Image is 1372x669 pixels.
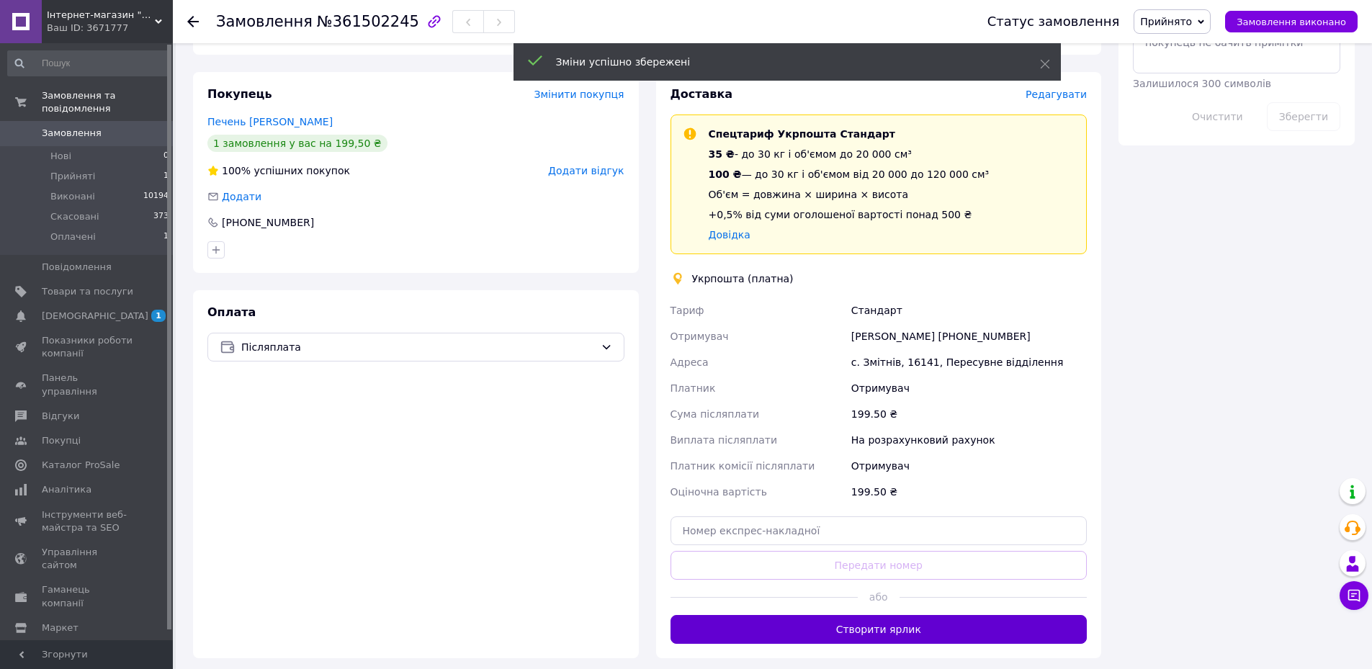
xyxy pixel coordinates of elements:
span: Адреса [671,356,709,368]
div: 1 замовлення у вас на 199,50 ₴ [207,135,387,152]
button: Замовлення виконано [1225,11,1358,32]
span: Оціночна вартість [671,486,767,498]
span: Аналітика [42,483,91,496]
div: Отримувач [848,375,1090,401]
span: Скасовані [50,210,99,223]
span: Інструменти веб-майстра та SEO [42,508,133,534]
span: Післяплата [241,339,595,355]
span: Гаманець компанії [42,583,133,609]
div: [PHONE_NUMBER] [220,215,315,230]
span: 1 [163,170,169,183]
span: Виплата післяплати [671,434,778,446]
span: Покупець [207,87,272,101]
span: Покупці [42,434,81,447]
span: Сума післяплати [671,408,760,420]
span: Платник комісії післяплати [671,460,815,472]
div: 199.50 ₴ [848,479,1090,505]
a: Довідка [709,229,750,241]
span: Додати відгук [548,165,624,176]
a: Печень [PERSON_NAME] [207,116,333,127]
span: Платник [671,382,716,394]
span: Доставка [671,87,733,101]
span: Замовлення [216,13,313,30]
span: 100 ₴ [709,169,742,180]
span: Каталог ProSale [42,459,120,472]
span: 0 [163,150,169,163]
span: Товари та послуги [42,285,133,298]
div: Об'єм = довжина × ширина × висота [709,187,990,202]
span: 35 ₴ [709,148,735,160]
div: Повернутися назад [187,14,199,29]
div: Отримувач [848,453,1090,479]
span: або [858,590,900,604]
span: Виконані [50,190,95,203]
input: Пошук [7,50,170,76]
span: Додати [222,191,261,202]
span: Повідомлення [42,261,112,274]
div: [PERSON_NAME] [PHONE_NUMBER] [848,323,1090,349]
span: Оплата [207,305,256,319]
span: 100% [222,165,251,176]
span: Панель управління [42,372,133,398]
span: Прийняті [50,170,95,183]
span: Тариф [671,305,704,316]
div: 199.50 ₴ [848,401,1090,427]
button: Чат з покупцем [1340,581,1368,610]
span: Спецтариф Укрпошта Стандарт [709,128,895,140]
span: Отримувач [671,331,729,342]
span: 1 [163,230,169,243]
span: Маркет [42,621,79,634]
button: Створити ярлик [671,615,1088,644]
span: №361502245 [317,13,419,30]
div: с. Змітнів, 16141, Пересувне відділення [848,349,1090,375]
span: Замовлення виконано [1237,17,1346,27]
div: Статус замовлення [987,14,1120,29]
span: Замовлення [42,127,102,140]
span: 10194 [143,190,169,203]
span: Залишилося 300 символів [1133,78,1271,89]
div: успішних покупок [207,163,350,178]
span: Управління сайтом [42,546,133,572]
div: +0,5% від суми оголошеної вартості понад 500 ₴ [709,207,990,222]
div: - до 30 кг і об'ємом до 20 000 см³ [709,147,990,161]
span: Показники роботи компанії [42,334,133,360]
div: Ваш ID: 3671777 [47,22,173,35]
span: Замовлення та повідомлення [42,89,173,115]
div: На розрахунковий рахунок [848,427,1090,453]
span: 373 [153,210,169,223]
span: [DEMOGRAPHIC_DATA] [42,310,148,323]
span: Оплачені [50,230,96,243]
div: Зміни успішно збережені [556,55,1004,69]
span: Редагувати [1026,89,1087,100]
div: — до 30 кг і об'ємом від 20 000 до 120 000 см³ [709,167,990,181]
span: Змінити покупця [534,89,624,100]
div: Укрпошта (платна) [689,271,797,286]
input: Номер експрес-накладної [671,516,1088,545]
div: Стандарт [848,297,1090,323]
span: Нові [50,150,71,163]
span: Прийнято [1140,16,1192,27]
span: Інтернет-магазин "Amigurumi-Mir" пряжа та фурнітура для рукоділля [47,9,155,22]
span: 1 [151,310,166,322]
span: Відгуки [42,410,79,423]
